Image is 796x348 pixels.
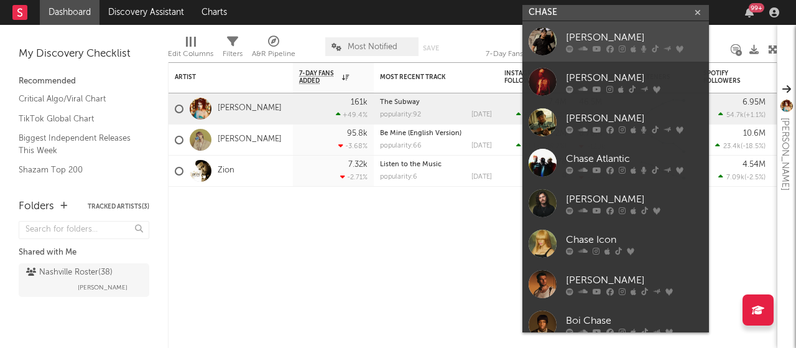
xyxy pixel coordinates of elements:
div: Listen to the Music [380,161,492,168]
span: 7.09k [726,174,744,181]
div: Folders [19,199,54,214]
div: ( ) [516,142,567,150]
div: Artist [175,73,268,81]
a: Biggest Independent Releases This Week [19,131,137,157]
span: 7-Day Fans Added [299,70,339,85]
div: -2.71 % [340,173,368,181]
span: Most Notified [348,43,397,51]
div: -3.68 % [338,142,368,150]
a: [PERSON_NAME] [522,102,709,143]
div: The Subway [380,99,492,106]
div: 7-Day Fans Added (7-Day Fans Added) [486,31,579,67]
a: Chase Icon [522,223,709,264]
div: [DATE] [471,111,492,118]
div: ( ) [516,111,567,119]
div: Boi Chase [566,313,703,328]
div: [DATE] [471,174,492,181]
div: Shared with Me [19,245,149,260]
a: [PERSON_NAME] [218,103,282,114]
div: popularity: 92 [380,111,421,118]
div: [PERSON_NAME] [566,70,703,85]
div: Most Recent Track [380,73,473,81]
div: 99 + [749,3,764,12]
span: -18.5 % [743,143,764,150]
div: Instagram Followers [504,70,548,85]
div: 0 [504,156,567,186]
input: Search for artists [522,5,709,21]
div: +49.4 % [336,111,368,119]
button: 99+ [745,7,754,17]
a: [PERSON_NAME] [522,21,709,62]
a: [PERSON_NAME] [218,134,282,145]
div: A&R Pipeline [252,47,295,62]
div: Spotify Followers [703,70,747,85]
a: Chase Atlantic [522,143,709,183]
div: [PERSON_NAME] [566,192,703,207]
a: Shazam Top 200 [19,163,137,177]
a: Nashville Roster(38)[PERSON_NAME] [19,263,149,297]
div: Nashville Roster ( 38 ) [26,265,113,280]
div: Edit Columns [168,47,213,62]
div: Recommended [19,74,149,89]
button: Tracked Artists(3) [88,204,149,210]
div: popularity: 6 [380,174,417,181]
div: ( ) [718,173,766,181]
div: A&R Pipeline [252,31,295,67]
div: [PERSON_NAME] [777,118,792,190]
a: [PERSON_NAME] [522,62,709,102]
div: 7.32k [348,161,368,169]
div: ( ) [718,111,766,119]
span: +1.1 % [746,112,764,119]
div: Be Mine (English Version) [380,130,492,137]
span: -2.5 % [746,174,764,181]
div: 10.6M [743,129,766,138]
a: Boi Chase [522,304,709,345]
div: 161k [351,98,368,106]
div: 6.95M [743,98,766,106]
div: popularity: 66 [380,143,422,149]
div: 7-Day Fans Added (7-Day Fans Added) [486,47,579,62]
div: [PERSON_NAME] [566,111,703,126]
div: [PERSON_NAME] [566,273,703,288]
span: 23.4k [723,143,741,150]
span: [PERSON_NAME] [78,280,127,295]
div: [PERSON_NAME] [566,30,703,45]
div: [DATE] [471,143,492,149]
a: Listen to the Music [380,161,442,168]
a: [PERSON_NAME] [522,264,709,304]
div: 4.54M [743,161,766,169]
a: Zion [218,166,234,176]
input: Search for folders... [19,221,149,239]
a: Critical Algo/Viral Chart [19,92,137,106]
div: Filters [223,31,243,67]
div: Chase Atlantic [566,151,703,166]
div: Chase Icon [566,232,703,247]
a: [PERSON_NAME] [522,183,709,223]
button: Save [423,45,439,52]
div: 95.8k [347,129,368,138]
span: 54.7k [726,112,744,119]
div: My Discovery Checklist [19,47,149,62]
a: The Subway [380,99,420,106]
div: ( ) [715,142,766,150]
div: Edit Columns [168,31,213,67]
a: Be Mine (English Version) [380,130,461,137]
a: TikTok Global Chart [19,112,137,126]
div: Filters [223,47,243,62]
